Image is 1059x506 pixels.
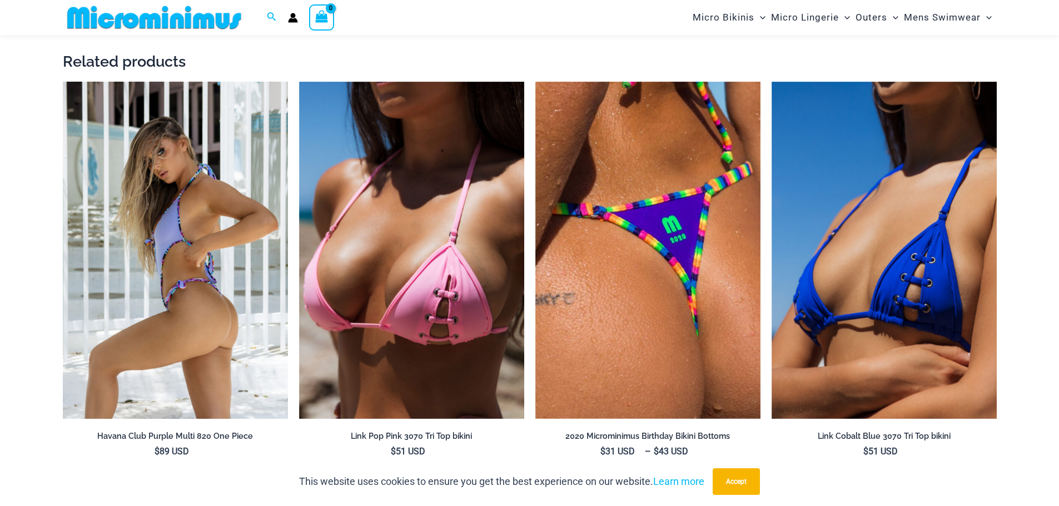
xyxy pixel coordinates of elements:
a: View Shopping Cart, empty [309,4,335,30]
h2: 2020 Microminimus Birthday Bikini Bottoms [535,431,760,442]
a: Micro LingerieMenu ToggleMenu Toggle [768,3,853,32]
bdi: 51 USD [863,446,898,457]
h2: Link Cobalt Blue 3070 Tri Top bikini [772,431,997,442]
a: 2020 Microminimus Birthday Bikini Bottoms [535,431,760,445]
img: MM SHOP LOGO FLAT [63,5,246,30]
a: Account icon link [288,13,298,23]
span: $ [654,446,659,457]
span: Outers [856,3,887,32]
nav: Site Navigation [688,2,997,33]
img: Link Pop Pink 3070 Top 01 [299,82,524,419]
span: $ [391,446,396,457]
a: Learn more [653,475,704,487]
bdi: 43 USD [654,446,688,457]
a: Mens SwimwearMenu ToggleMenu Toggle [901,3,995,32]
span: Micro Bikinis [693,3,754,32]
span: $ [863,446,868,457]
img: 2020 Microminimus Birthday Bikini Bottoms [535,82,760,419]
a: Search icon link [267,11,277,24]
p: This website uses cookies to ensure you get the best experience on our website. [299,473,704,490]
span: – [535,445,760,458]
a: Havana Club Purple Multi 820 One Piece 01Havana Club Purple Multi 820 One Piece 03Havana Club Pur... [63,82,288,419]
button: Accept [713,468,760,495]
span: Menu Toggle [754,3,765,32]
a: Link Pop Pink 3070 Top 01Link Pop Pink 3070 Top 4855 Bottom 06Link Pop Pink 3070 Top 4855 Bottom 06 [299,82,524,419]
bdi: 89 USD [155,446,189,457]
span: $ [600,446,605,457]
h2: Related products [63,52,997,71]
h2: Link Pop Pink 3070 Tri Top bikini [299,431,524,442]
span: Mens Swimwear [904,3,981,32]
span: Menu Toggle [887,3,898,32]
img: Havana Club Purple Multi 820 One Piece 03 [63,82,288,419]
span: Micro Lingerie [771,3,839,32]
span: $ [155,446,160,457]
span: Menu Toggle [981,3,992,32]
a: OutersMenu ToggleMenu Toggle [853,3,901,32]
a: Link Pop Pink 3070 Tri Top bikini [299,431,524,445]
img: Link Cobalt Blue 3070 Top 01 [772,82,997,419]
a: Micro BikinisMenu ToggleMenu Toggle [690,3,768,32]
span: Menu Toggle [839,3,850,32]
h2: Havana Club Purple Multi 820 One Piece [63,431,288,442]
a: Link Cobalt Blue 3070 Tri Top bikini [772,431,997,445]
a: Havana Club Purple Multi 820 One Piece [63,431,288,445]
bdi: 31 USD [600,446,635,457]
a: Link Cobalt Blue 3070 Top 01Link Cobalt Blue 3070 Top 4955 Bottom 03Link Cobalt Blue 3070 Top 495... [772,82,997,419]
bdi: 51 USD [391,446,425,457]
